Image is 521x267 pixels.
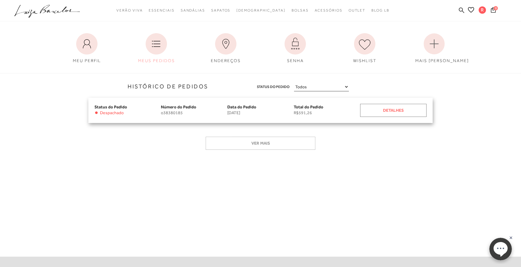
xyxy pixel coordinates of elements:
button: Ver mais [206,137,315,150]
span: [DATE] [227,110,294,115]
a: noSubCategoriesText [181,5,205,16]
span: Despachado [100,110,124,115]
span: Total do Pedido [294,104,323,109]
a: ENDEREÇOS [202,30,249,67]
a: noSubCategoriesText [211,5,230,16]
span: Número do Pedido [161,104,196,109]
a: MEUS PEDIDOS [133,30,180,67]
a: MEU PERFIL [63,30,110,67]
span: WISHLIST [353,58,377,63]
span: Acessórios [315,8,342,12]
span: MEU PERFIL [73,58,101,63]
a: SENHA [272,30,319,67]
button: R [476,6,489,16]
span: Sandálias [181,8,205,12]
a: noSubCategoriesText [292,5,309,16]
span: Bolsas [292,8,309,12]
a: MAIS [PERSON_NAME] [411,30,458,67]
span: o38380185 [161,110,227,115]
span: ENDEREÇOS [211,58,241,63]
span: Data do Pedido [227,104,256,109]
a: WISHLIST [341,30,388,67]
a: BLOG LB [371,5,389,16]
button: 0 [489,7,498,15]
span: 0 [494,6,498,10]
span: [DEMOGRAPHIC_DATA] [236,8,285,12]
span: Essenciais [149,8,174,12]
span: MEUS PEDIDOS [138,58,175,63]
span: R$591,26 [294,110,360,115]
span: Verão Viva [116,8,143,12]
span: SENHA [287,58,304,63]
a: noSubCategoriesText [349,5,366,16]
span: • [94,110,98,115]
span: R [479,6,486,14]
h3: Histórico de Pedidos [5,83,208,91]
span: MAIS [PERSON_NAME] [415,58,469,63]
a: Detalhes [360,104,427,117]
span: Status do Pedido [94,104,127,109]
a: noSubCategoriesText [236,5,285,16]
span: BLOG LB [371,8,389,12]
span: Outlet [349,8,366,12]
a: noSubCategoriesText [149,5,174,16]
span: Status do Pedido [257,84,289,90]
a: noSubCategoriesText [315,5,342,16]
span: Sapatos [211,8,230,12]
a: noSubCategoriesText [116,5,143,16]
